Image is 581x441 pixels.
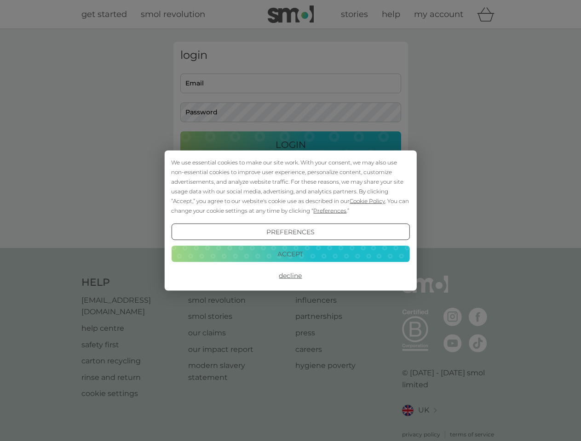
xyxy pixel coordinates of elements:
[171,224,409,240] button: Preferences
[164,151,416,291] div: Cookie Consent Prompt
[350,198,385,204] span: Cookie Policy
[171,158,409,215] div: We use essential cookies to make our site work. With your consent, we may also use non-essential ...
[171,245,409,262] button: Accept
[313,207,346,214] span: Preferences
[171,267,409,284] button: Decline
